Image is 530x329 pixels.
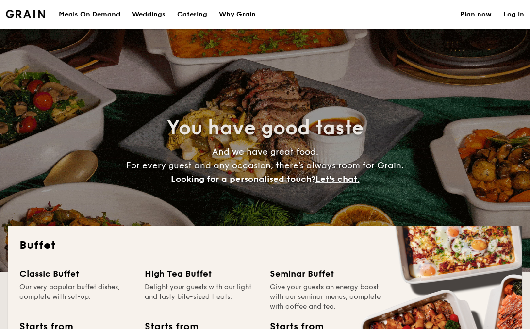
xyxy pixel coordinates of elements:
div: High Tea Buffet [145,267,258,280]
span: Let's chat. [315,174,360,184]
div: Delight your guests with our light and tasty bite-sized treats. [145,282,258,312]
h2: Buffet [19,238,511,253]
div: Our very popular buffet dishes, complete with set-up. [19,282,133,312]
div: Classic Buffet [19,267,133,280]
img: Grain [6,10,45,18]
a: Logotype [6,10,45,18]
div: Seminar Buffet [270,267,383,280]
div: Give your guests an energy boost with our seminar menus, complete with coffee and tea. [270,282,383,312]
